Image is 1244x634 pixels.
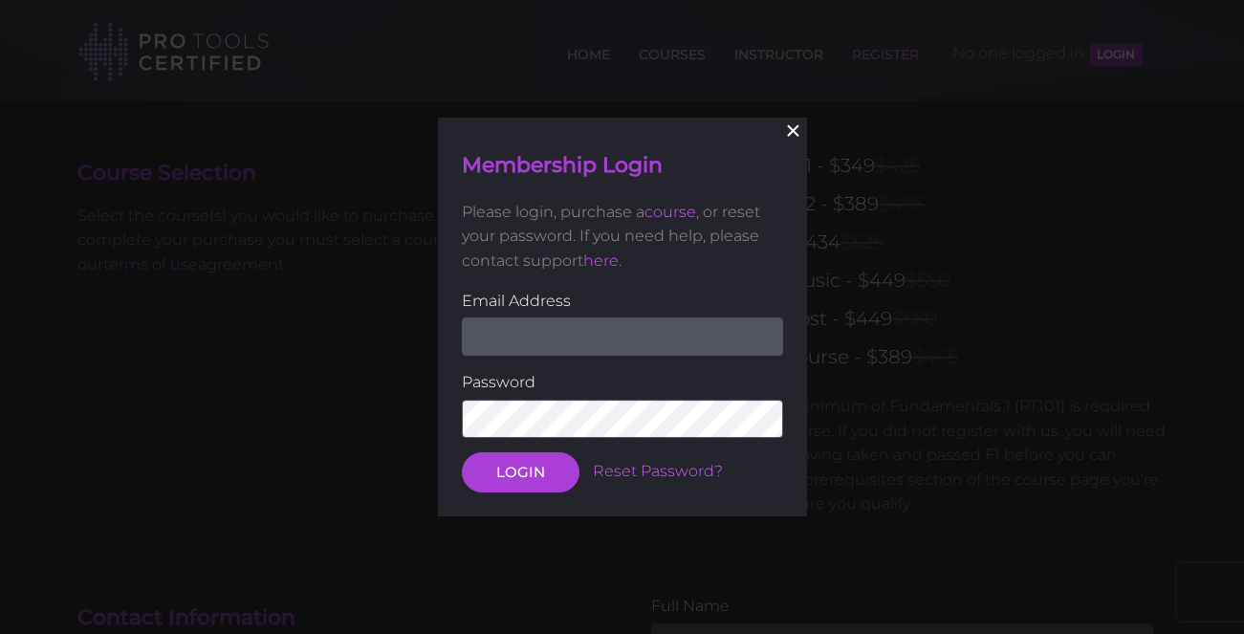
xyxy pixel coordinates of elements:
a: here [583,251,619,270]
a: Reset Password? [593,462,723,480]
h4: Membership Login [462,151,783,181]
label: Email Address [462,289,783,314]
a: course [644,203,696,221]
button: × [772,110,814,152]
button: LOGIN [462,452,579,492]
label: Password [462,370,783,395]
p: Please login, purchase a , or reset your password. If you need help, please contact support . [462,200,783,273]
